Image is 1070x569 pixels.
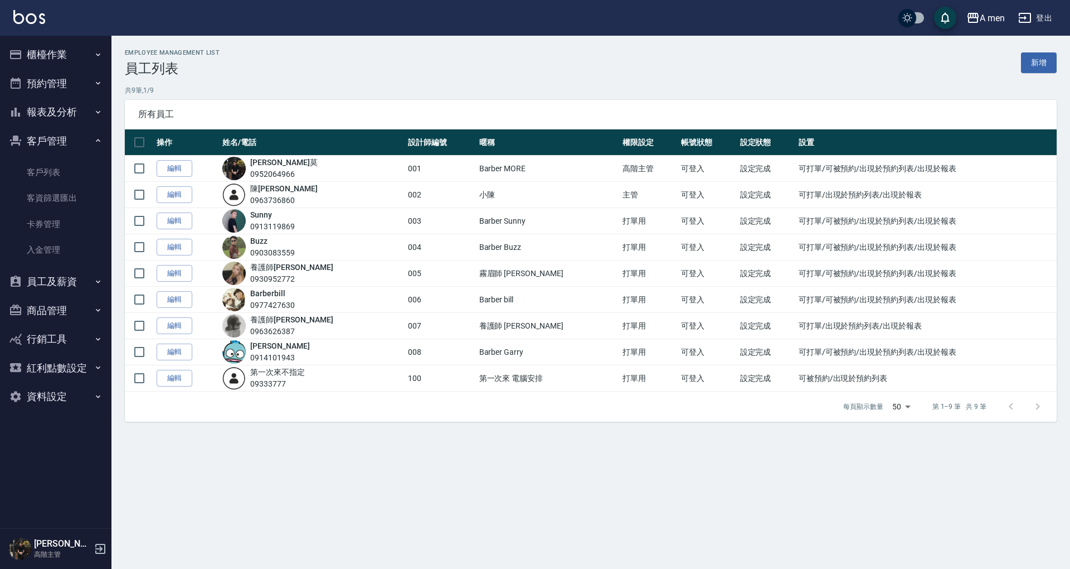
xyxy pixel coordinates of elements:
[405,182,476,208] td: 002
[405,156,476,182] td: 001
[157,265,192,282] a: 編輯
[796,339,1057,365] td: 可打單/可被預約/出現於預約列表/出現於報表
[13,10,45,24] img: Logo
[222,262,246,285] img: avatar.jpeg
[250,195,317,206] div: 0963736860
[620,313,678,339] td: 打單用
[796,365,1057,392] td: 可被預約/出現於預約列表
[932,402,986,412] p: 第 1–9 筆 共 9 筆
[620,287,678,313] td: 打單用
[934,7,956,29] button: save
[678,313,737,339] td: 可登入
[250,289,285,298] a: Barberbill
[222,288,246,311] img: avatar.jpeg
[796,182,1057,208] td: 可打單/出現於預約列表/出現於報表
[678,287,737,313] td: 可登入
[4,237,107,263] a: 入金管理
[157,291,192,308] a: 編輯
[250,378,305,390] div: 09333777
[1014,8,1057,28] button: 登出
[737,365,796,392] td: 設定完成
[737,261,796,287] td: 設定完成
[888,392,915,422] div: 50
[222,340,246,364] img: avatar.jpeg
[250,237,267,245] a: Buzz
[250,273,333,285] div: 0930952772
[476,287,620,313] td: Barber bill
[157,344,192,361] a: 編輯
[222,314,246,337] img: avatar.jpeg
[125,49,220,56] h2: Employee Management List
[250,326,333,337] div: 0963626387
[4,354,107,383] button: 紅利點數設定
[250,315,333,324] a: 養護師[PERSON_NAME]
[620,234,678,261] td: 打單用
[980,11,1005,25] div: A men
[9,538,31,560] img: Person
[157,370,192,387] a: 編輯
[222,183,246,206] img: user-login-man-human-body-mobile-person-512.png
[796,234,1057,261] td: 可打單/可被預約/出現於預約列表/出現於報表
[962,7,1009,30] button: A men
[1021,52,1057,73] a: 新增
[4,127,107,156] button: 客戶管理
[476,182,620,208] td: 小陳
[138,109,1043,120] span: 所有員工
[737,313,796,339] td: 設定完成
[4,382,107,411] button: 資料設定
[405,234,476,261] td: 004
[250,184,317,193] a: 陳[PERSON_NAME]
[222,367,246,390] img: user-login-man-human-body-mobile-person-512.png
[4,325,107,354] button: 行銷工具
[4,296,107,325] button: 商品管理
[222,235,246,259] img: avatar.jpeg
[678,208,737,234] td: 可登入
[678,365,737,392] td: 可登入
[737,287,796,313] td: 設定完成
[250,210,272,219] a: Sunny
[620,129,678,156] th: 權限設定
[222,209,246,233] img: avatar.jpeg
[4,98,107,127] button: 報表及分析
[4,185,107,211] a: 客資篩選匯出
[405,129,476,156] th: 設計師編號
[476,234,620,261] td: Barber Buzz
[250,352,309,364] div: 0914101943
[476,208,620,234] td: Barber Sunny
[476,313,620,339] td: 養護師 [PERSON_NAME]
[796,208,1057,234] td: 可打單/可被預約/出現於預約列表/出現於報表
[222,157,246,180] img: avatar.jpeg
[125,85,1057,95] p: 共 9 筆, 1 / 9
[4,69,107,98] button: 預約管理
[678,182,737,208] td: 可登入
[476,365,620,392] td: 第一次來 電腦安排
[476,129,620,156] th: 暱稱
[796,261,1057,287] td: 可打單/可被預約/出現於預約列表/出現於報表
[678,234,737,261] td: 可登入
[620,339,678,365] td: 打單用
[220,129,405,156] th: 姓名/電話
[620,261,678,287] td: 打單用
[737,208,796,234] td: 設定完成
[4,267,107,296] button: 員工及薪資
[620,208,678,234] td: 打單用
[250,368,305,377] a: 第一次來不指定
[250,168,317,180] div: 0952064966
[476,339,620,365] td: Barber Garry
[678,261,737,287] td: 可登入
[405,261,476,287] td: 005
[157,317,192,335] a: 編輯
[154,129,220,156] th: 操作
[34,549,91,560] p: 高階主管
[250,221,295,233] div: 0913119869
[250,247,295,259] div: 0903083559
[405,365,476,392] td: 100
[843,402,883,412] p: 每頁顯示數量
[405,313,476,339] td: 007
[620,156,678,182] td: 高階主管
[796,287,1057,313] td: 可打單/可被預約/出現於預約列表/出現於報表
[4,160,107,185] a: 客戶列表
[737,234,796,261] td: 設定完成
[476,156,620,182] td: Barber MORE
[737,129,796,156] th: 設定狀態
